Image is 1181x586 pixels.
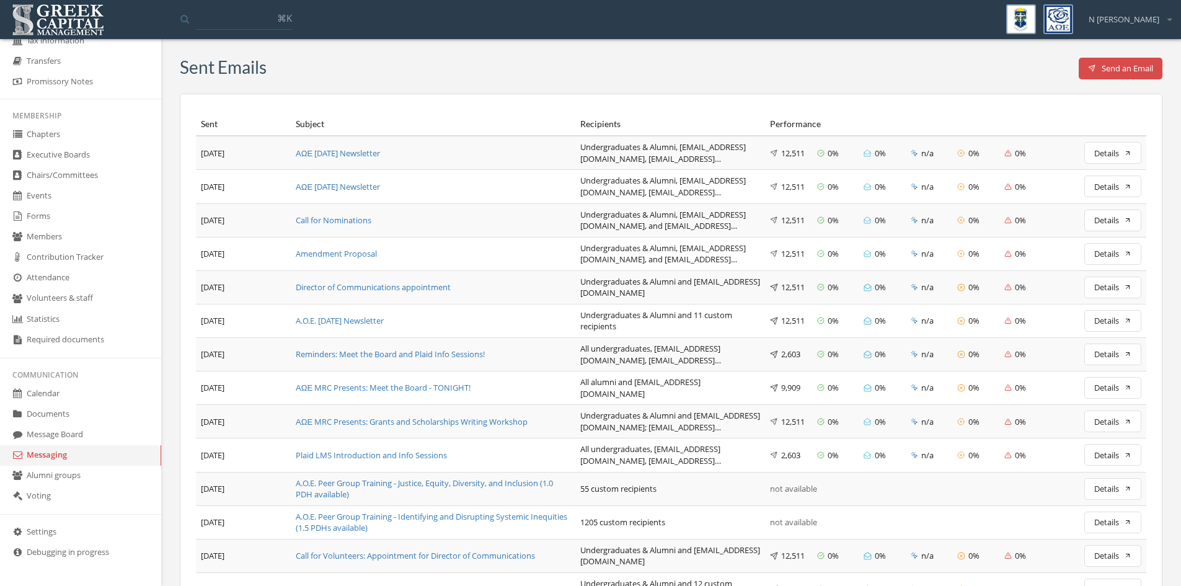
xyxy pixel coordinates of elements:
span: 0 % [968,382,980,394]
span: 0 % [828,382,839,394]
button: Details [1084,411,1141,432]
span: 9,909 [781,382,800,394]
span: [DATE] [201,517,224,528]
span: n/a [921,315,934,327]
div: ΑΩΕ MRC Presents: Grants and Scholarships Writing Workshop [296,416,570,428]
span: [DATE] [201,382,224,393]
span: 0 % [875,148,886,159]
span: 2,603 [781,348,800,360]
span: 0 % [875,215,886,226]
div: Plaid LMS Introduction and Info Sessions [296,450,570,461]
div: Sent [201,118,286,130]
span: [DATE] [201,215,224,226]
span: 0 % [828,450,839,461]
span: 0 % [968,550,980,562]
span: [DATE] [201,282,224,293]
span: 0 % [968,148,980,159]
span: 0 % [1015,450,1026,461]
div: Amendment Proposal [296,248,570,260]
span: 0 % [1015,348,1026,360]
span: 0 % [968,315,980,327]
button: Details [1084,175,1141,197]
span: [DATE] [201,450,224,461]
span: 12,511 [781,282,805,293]
button: Details [1084,243,1141,265]
div: Undergraduates & Alumni and directors@alphaomegaepsilon.org [580,544,760,567]
div: A.O.E. Peer Group Training - Identifying and Disrupting Systemic Inequities (1.5 PDHs available) [296,511,570,534]
div: ΑΩΕ MRC Presents: Meet the Board - TONIGHT! [296,382,570,394]
span: 0 % [968,416,980,428]
span: [DATE] [201,348,224,360]
span: not available [770,517,817,528]
div: Call for Nominations [296,215,570,226]
button: Details [1084,377,1141,399]
button: Details [1084,478,1141,500]
span: 0 % [828,315,839,327]
span: 0 % [875,315,886,327]
span: [DATE] [201,483,224,494]
span: 0 % [968,450,980,461]
span: 0 % [828,348,839,360]
span: [DATE] [201,248,224,259]
span: 0 % [875,382,886,394]
h3: Sent Emails [180,58,267,77]
span: not available [770,483,817,494]
div: 1205 custom recipients [580,517,760,528]
div: Undergraduates & Alumni and directors@alphaomegaepsilon.org [580,276,760,299]
span: n/a [921,215,934,226]
span: 0 % [1015,550,1026,562]
div: All alumni and directors@alphaomegaepsilon.org [580,376,760,399]
span: 0 % [875,282,886,293]
span: 12,511 [781,248,805,260]
button: Details [1084,310,1141,332]
span: 12,511 [781,215,805,226]
span: 0 % [968,215,980,226]
span: 0 % [828,181,839,193]
span: 0 % [968,348,980,360]
span: N [PERSON_NAME] [1089,14,1159,25]
span: n/a [921,181,934,193]
span: ⌘K [277,12,292,24]
span: [DATE] [201,550,224,561]
span: 12,511 [781,416,805,428]
span: 2,603 [781,450,800,461]
div: Undergraduates & Alumni and 11 custom recipients [580,309,760,332]
span: 0 % [828,282,839,293]
span: 0 % [1015,148,1026,159]
button: Details [1084,344,1141,365]
span: 0 % [1015,416,1026,428]
span: 0 % [1015,181,1026,193]
button: Details [1084,444,1141,466]
div: Performance [770,118,1046,130]
span: [DATE] [201,181,224,192]
div: A.O.E. [DATE] Newsletter [296,315,570,327]
span: [DATE] [201,315,224,326]
span: 0 % [875,248,886,260]
span: 0 % [875,181,886,193]
span: 0 % [968,282,980,293]
span: 12,511 [781,148,805,159]
span: n/a [921,348,934,360]
div: Undergraduates & Alumni and directors@alphaomegaepsilon.org; chapters@alphaomegaepsilon.org; csc@... [580,410,760,433]
span: 0 % [828,148,839,159]
span: 0 % [828,248,839,260]
span: 0 % [968,248,980,260]
div: Undergraduates & Alumni, csc@alphaomegaepsilon.org, directors@alphaomegaepsilon.org, and chapters... [580,175,760,198]
span: n/a [921,148,934,159]
button: Details [1084,512,1141,533]
button: Send an Email [1079,58,1163,79]
button: Details [1084,142,1141,164]
span: 0 % [828,215,839,226]
span: 0 % [828,550,839,562]
button: Details [1084,210,1141,231]
span: n/a [921,248,934,260]
button: Details [1084,277,1141,298]
div: A.O.E. Peer Group Training - Justice, Equity, Diversity, and Inclusion (1.0 PDH available) [296,477,570,500]
span: 0 % [1015,282,1026,293]
div: Undergraduates & Alumni, directors@alphaomegaepsilon.org, and chapters@alphaomegaepsilon.org [580,209,760,232]
span: 0 % [1015,215,1026,226]
span: 12,511 [781,181,805,193]
span: [DATE] [201,148,224,159]
div: All undergraduates, directors@alphaomegaepsilon.org, csc@alphaomegaepsilon.org, and chapters@alph... [580,443,760,466]
div: ΑΩΕ [DATE] Newsletter [296,148,570,159]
